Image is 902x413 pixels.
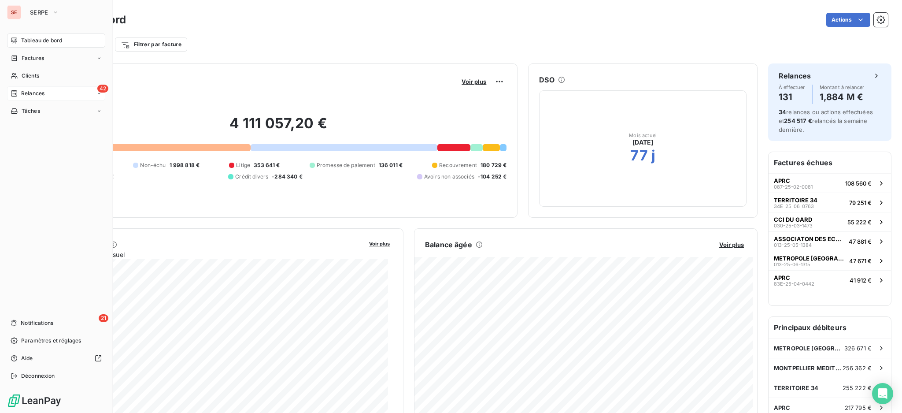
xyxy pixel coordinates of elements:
span: APRC [774,274,790,281]
span: Tableau de bord [21,37,62,45]
h2: j [651,147,655,164]
span: 013-25-06-1315 [774,262,810,267]
button: TERRITOIRE 3434E-25-06-076379 251 € [769,193,891,212]
span: 217 795 € [845,404,872,411]
span: Clients [22,72,39,80]
h6: Principaux débiteurs [769,317,891,338]
button: Voir plus [459,78,489,86]
span: 47 671 € [849,257,872,264]
button: Filtrer par facture [115,37,187,52]
a: Aide [7,351,105,365]
span: 353 641 € [254,161,280,169]
h6: Factures échues [769,152,891,173]
button: Voir plus [366,239,392,247]
span: À effectuer [779,85,805,90]
span: [DATE] [632,138,653,147]
span: Voir plus [719,241,744,248]
span: 136 011 € [379,161,403,169]
span: 254 517 € [784,117,812,124]
span: Crédit divers [235,173,268,181]
h4: 131 [779,90,805,104]
span: Avoirs non associés [424,173,474,181]
span: Factures [22,54,44,62]
span: 55 222 € [847,219,872,226]
span: Voir plus [369,241,390,247]
span: 21 [99,314,108,322]
span: -104 252 € [478,173,507,181]
span: TERRITOIRE 34 [774,384,818,391]
span: 79 251 € [849,199,872,206]
span: 1 998 818 € [170,161,200,169]
img: Logo LeanPay [7,394,62,408]
span: 326 671 € [844,345,872,352]
span: relances ou actions effectuées et relancés la semaine dernière. [779,108,873,133]
span: Notifications [21,319,53,327]
span: 47 881 € [849,238,872,245]
span: 087-25-02-0081 [774,184,813,190]
span: 013-25-05-1384 [774,242,812,248]
button: Voir plus [717,241,747,249]
button: METROPOLE [GEOGRAPHIC_DATA]013-25-06-131547 671 € [769,251,891,270]
span: 34E-25-06-0763 [774,204,814,209]
span: Relances [21,89,44,97]
h6: Balance âgée [425,239,472,250]
button: APRC83E-25-04-044241 912 € [769,270,891,290]
span: APRC [774,177,790,184]
span: Litige [236,161,250,169]
span: TERRITOIRE 34 [774,197,817,204]
span: Montant à relancer [820,85,865,90]
span: 255 222 € [843,384,872,391]
span: Recouvrement [439,161,477,169]
span: 41 912 € [850,277,872,284]
span: 180 729 € [481,161,506,169]
span: ASSOCIATON DES ECOLES DE PROVENCE [774,235,845,242]
span: Aide [21,354,33,362]
span: Déconnexion [21,372,55,380]
span: Chiffre d'affaires mensuel [50,250,363,259]
button: ASSOCIATON DES ECOLES DE PROVENCE013-25-05-138447 881 € [769,231,891,251]
span: Paramètres et réglages [21,337,81,345]
span: CCI DU GARD [774,216,812,223]
span: 108 560 € [845,180,872,187]
span: SERPE [30,9,48,16]
span: Voir plus [462,78,486,85]
span: Tâches [22,107,40,115]
h6: Relances [779,71,811,81]
span: 256 362 € [843,365,872,372]
span: Non-échu [140,161,166,169]
span: APRC [774,404,791,411]
h2: 77 [630,147,647,164]
span: 34 [779,108,786,115]
div: Open Intercom Messenger [872,383,893,404]
span: METROPOLE [GEOGRAPHIC_DATA] [774,345,844,352]
h4: 1,884 M € [820,90,865,104]
span: -284 340 € [272,173,303,181]
span: Mois actuel [629,133,657,138]
div: SE [7,5,21,19]
span: Promesse de paiement [317,161,375,169]
button: APRC087-25-02-0081108 560 € [769,173,891,193]
h2: 4 111 057,20 € [50,115,506,141]
span: 030-25-03-1473 [774,223,813,228]
span: MONTPELLIER MEDITERRANEE METROPOLE [774,365,843,372]
h6: DSO [539,74,554,85]
span: 83E-25-04-0442 [774,281,814,286]
button: Actions [826,13,870,27]
span: METROPOLE [GEOGRAPHIC_DATA] [774,255,846,262]
button: CCI DU GARD030-25-03-147355 222 € [769,212,891,231]
span: 42 [97,85,108,93]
